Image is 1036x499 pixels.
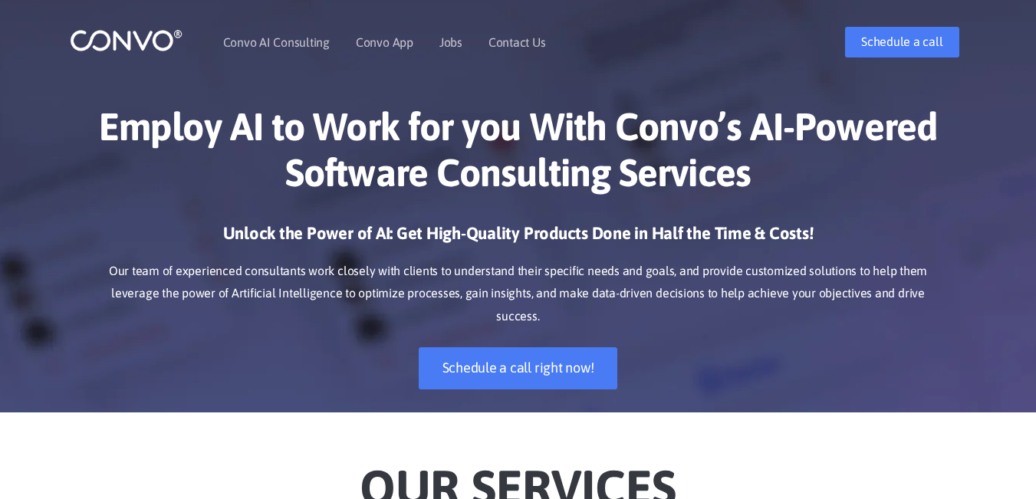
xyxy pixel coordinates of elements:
img: logo_1.png [70,28,183,52]
p: Our team of experienced consultants work closely with clients to understand their specific needs ... [93,260,944,329]
h3: Unlock the Power of AI: Get High-Quality Products Done in Half the Time & Costs! [93,222,944,256]
a: Convo App [356,36,413,48]
a: Schedule a call [845,27,959,57]
a: Jobs [439,36,462,48]
a: Schedule a call right now! [419,347,618,389]
a: Contact Us [488,36,546,48]
a: Convo AI Consulting [223,36,330,48]
h1: Employ AI to Work for you With Convo’s AI-Powered Software Consulting Services [93,103,944,207]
